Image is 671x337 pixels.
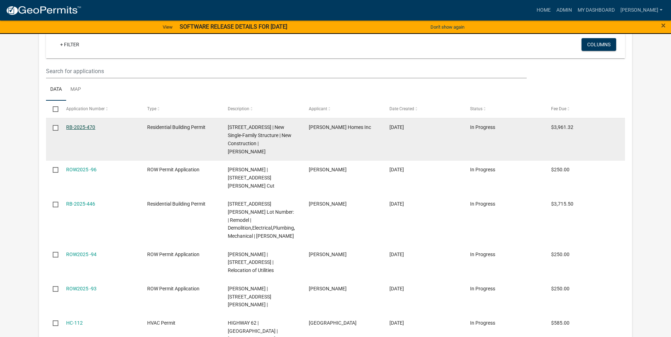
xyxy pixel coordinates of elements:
[551,167,569,172] span: $250.00
[66,320,83,326] a: HC-112
[147,201,206,207] span: Residential Building Permit
[54,38,85,51] a: + Filter
[302,101,382,118] datatable-header-cell: Applicant
[551,124,573,130] span: $3,961.32
[309,167,347,172] span: Joshua Fritzinger
[551,201,573,207] span: $3,715.50
[661,20,666,30] span: ×
[470,124,495,130] span: In Progress
[309,320,357,326] span: KENTUCKIANA COMFORT CENTER
[389,252,404,257] span: 08/20/2025
[463,101,544,118] datatable-header-cell: Status
[383,101,463,118] datatable-header-cell: Date Created
[428,21,467,33] button: Don't show again
[66,78,85,101] a: Map
[66,124,95,130] a: RB-2025-470
[389,106,414,111] span: Date Created
[389,286,404,291] span: 08/18/2025
[228,167,274,189] span: Joshua Fritzinger | 20907 Kemp Rd | Street Cut
[470,320,495,326] span: In Progress
[309,106,327,111] span: Applicant
[389,124,404,130] span: 10/06/2025
[221,101,302,118] datatable-header-cell: Description
[470,201,495,207] span: In Progress
[228,286,271,308] span: Joshua fritzinger | 20907 Kemp Rd |
[309,201,347,207] span: Ethan Ball
[551,106,566,111] span: Fee Due
[470,167,495,172] span: In Progress
[160,21,175,33] a: View
[470,252,495,257] span: In Progress
[140,101,221,118] datatable-header-cell: Type
[551,286,569,291] span: $250.00
[228,124,291,154] span: 7646 Melrose Lane Lot Number: 548 | New Single-Family Structure | New Construction | Michael Schuler
[46,64,527,78] input: Search for applications
[66,201,95,207] a: RB-2025-446
[228,106,249,111] span: Description
[228,252,274,273] span: Luke Coleman Watson | 1212 Eastern BLVD | Relocation of Utilities
[551,252,569,257] span: $250.00
[147,106,156,111] span: Type
[575,4,618,17] a: My Dashboard
[309,286,347,291] span: Joshua Fritzinger
[309,124,371,130] span: Schuler Homes Inc
[582,38,616,51] button: Columns
[534,4,554,17] a: Home
[228,201,295,239] span: 220 MARCY STREET Lot Number: | Remodel | Demolition,Electrical,Plumbing,Mechanical | Ethan Ball
[389,167,404,172] span: 09/30/2025
[147,252,199,257] span: ROW Permit Application
[309,252,347,257] span: Luke Coleman Watson
[470,106,482,111] span: Status
[180,23,287,30] strong: SOFTWARE RELEASE DETAILS FOR [DATE]
[147,167,199,172] span: ROW Permit Application
[66,167,97,172] a: ROW2025 -96
[66,252,97,257] a: ROW2025 -94
[389,320,404,326] span: 08/18/2025
[544,101,625,118] datatable-header-cell: Fee Due
[147,286,199,291] span: ROW Permit Application
[554,4,575,17] a: Admin
[59,101,140,118] datatable-header-cell: Application Number
[618,4,665,17] a: [PERSON_NAME]
[661,21,666,30] button: Close
[551,320,569,326] span: $585.00
[147,320,175,326] span: HVAC Permit
[46,78,66,101] a: Data
[389,201,404,207] span: 09/16/2025
[147,124,206,130] span: Residential Building Permit
[66,106,105,111] span: Application Number
[46,101,59,118] datatable-header-cell: Select
[470,286,495,291] span: In Progress
[66,286,97,291] a: ROW2025 -93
